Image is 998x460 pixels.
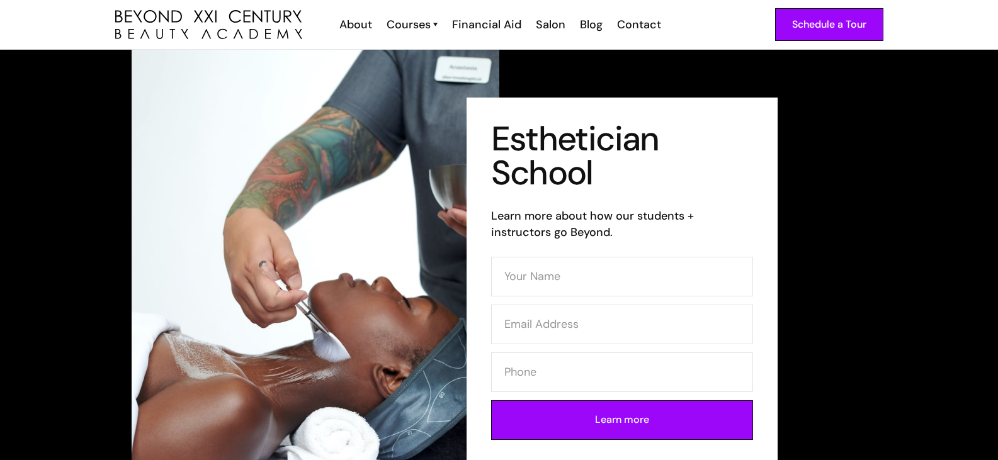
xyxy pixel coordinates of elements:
h6: Learn more about how our students + instructors go Beyond. [491,208,753,240]
div: Schedule a Tour [792,16,866,33]
a: About [331,16,378,33]
div: Blog [580,16,603,33]
div: Salon [536,16,565,33]
a: Blog [572,16,609,33]
a: Schedule a Tour [775,8,883,41]
input: Learn more [491,400,753,440]
input: Your Name [491,257,753,296]
a: home [115,10,302,40]
input: Email Address [491,305,753,344]
a: Financial Aid [444,16,528,33]
h1: Esthetician School [491,122,753,190]
input: Phone [491,352,753,392]
a: Courses [387,16,438,33]
div: Financial Aid [452,16,521,33]
a: Contact [609,16,667,33]
div: Courses [387,16,431,33]
form: Contact Form (Esthi) [491,257,753,448]
a: Salon [528,16,572,33]
div: About [339,16,372,33]
div: Contact [617,16,661,33]
img: beyond 21st century beauty academy logo [115,10,302,40]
